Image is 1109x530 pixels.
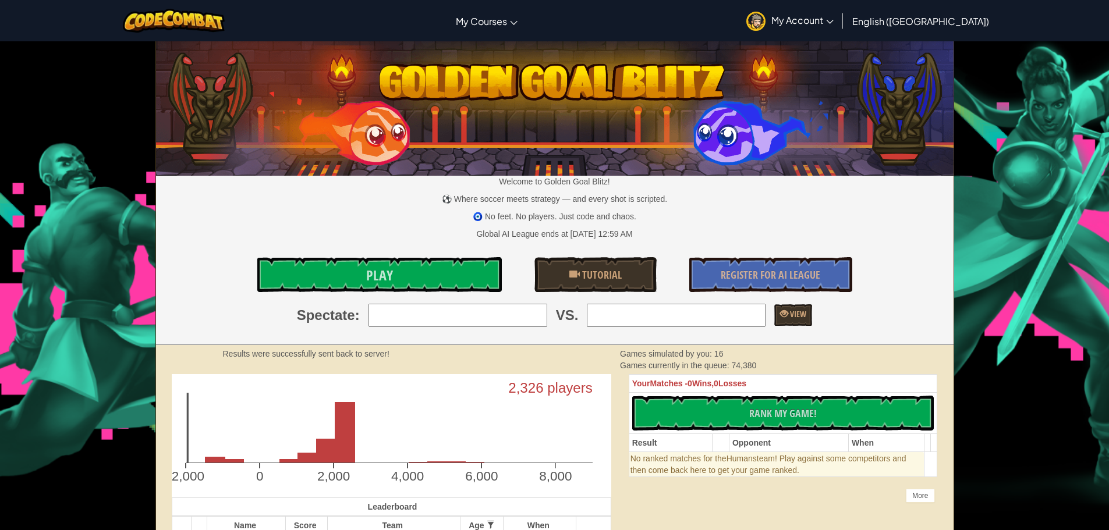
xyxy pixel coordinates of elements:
[630,454,906,475] span: team! Play against some competitors and then come back here to get your game ranked.
[692,379,714,388] span: Wins,
[620,361,731,370] span: Games currently in the queue:
[476,228,632,240] div: Global AI League ends at [DATE] 12:59 AM
[852,15,989,27] span: English ([GEOGRAPHIC_DATA])
[156,37,954,176] img: Golden Goal
[629,434,712,452] th: Result
[534,257,657,292] a: Tutorial
[731,361,756,370] span: 74,380
[223,349,389,358] strong: Results were successfully sent back to server!
[906,489,934,503] div: More
[714,349,724,358] span: 16
[366,266,393,284] span: Play
[256,469,263,483] text: 0
[556,305,579,325] span: VS.
[456,15,507,27] span: My Courses
[721,268,820,282] span: Register for AI League
[632,396,934,431] button: Rank My Game!
[539,469,572,483] text: 8,000
[156,193,954,205] p: ⚽ Where soccer meets strategy — and every shot is scripted.
[156,211,954,222] p: 🧿 No feet. No players. Just code and chaos.
[848,434,924,452] th: When
[123,9,225,33] img: CodeCombat logo
[718,379,746,388] span: Losses
[771,14,834,26] span: My Account
[297,305,355,325] span: Spectate
[846,5,995,37] a: English ([GEOGRAPHIC_DATA])
[450,5,523,37] a: My Courses
[317,469,350,483] text: 2,000
[749,406,817,421] span: Rank My Game!
[355,305,360,325] span: :
[689,257,852,292] a: Register for AI League
[508,380,593,396] text: 2,326 players
[167,469,204,483] text: -2,000
[620,349,714,358] span: Games simulated by you:
[746,12,766,31] img: avatar
[630,454,727,463] span: No ranked matches for the
[465,469,498,483] text: 6,000
[740,2,839,39] a: My Account
[391,469,424,483] text: 4,000
[580,268,622,282] span: Tutorial
[629,452,924,477] td: Humans
[650,379,688,388] span: Matches -
[788,308,806,319] span: View
[729,434,848,452] th: Opponent
[632,379,650,388] span: Your
[368,502,417,511] span: Leaderboard
[156,176,954,187] p: Welcome to Golden Goal Blitz!
[629,375,937,393] th: 0 0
